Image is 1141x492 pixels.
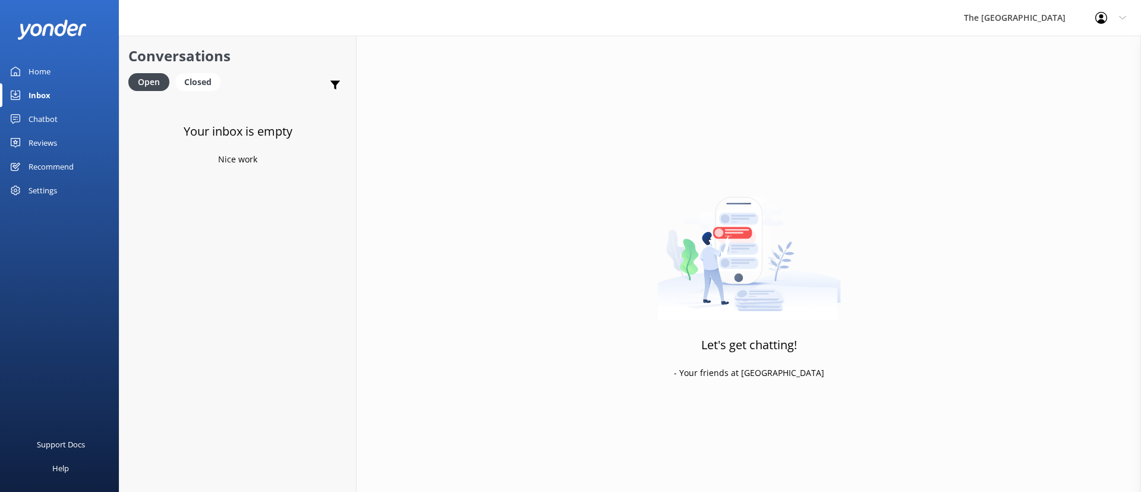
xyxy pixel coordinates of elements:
h2: Conversations [128,45,347,67]
div: Closed [175,73,220,91]
div: Chatbot [29,107,58,131]
div: Help [52,456,69,480]
div: Home [29,59,51,83]
div: Support Docs [37,433,85,456]
img: yonder-white-logo.png [18,20,86,39]
div: Open [128,73,169,91]
p: - Your friends at [GEOGRAPHIC_DATA] [674,366,824,380]
a: Open [128,75,175,88]
a: Closed [175,75,226,88]
div: Settings [29,178,57,202]
p: Nice work [218,153,257,166]
img: artwork of a man stealing a conversation from at giant smartphone [657,172,841,321]
h3: Your inbox is empty [184,122,292,141]
div: Recommend [29,155,74,178]
div: Reviews [29,131,57,155]
div: Inbox [29,83,51,107]
h3: Let's get chatting! [701,336,797,355]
